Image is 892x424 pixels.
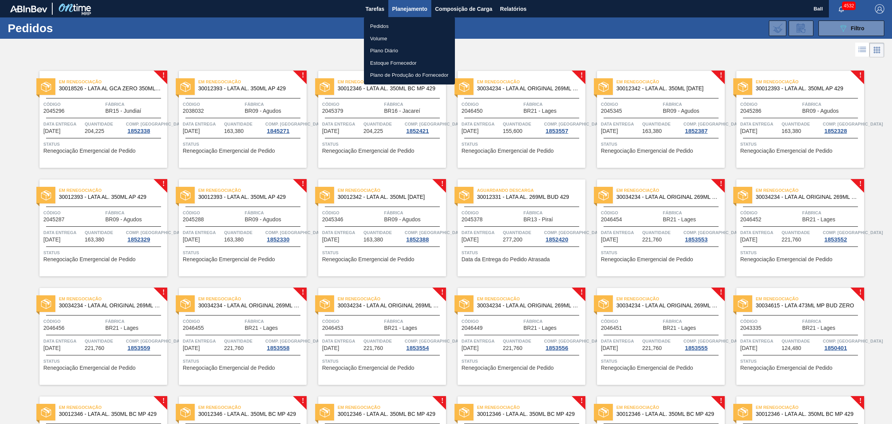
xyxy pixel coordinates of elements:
a: Pedidos [364,20,455,33]
a: Estoque Fornecedor [364,57,455,69]
a: Plano Diário [364,45,455,57]
a: Plano de Produção do Fornecedor [364,69,455,81]
a: Volume [364,33,455,45]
